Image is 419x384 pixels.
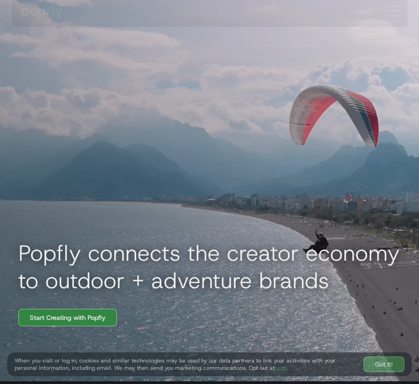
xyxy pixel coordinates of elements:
[18,309,117,326] a: Start Creating with Popfly
[11,239,408,294] h1: Popfly connects the creator economy to outdoor + adventure brands
[355,6,371,16] div: Login
[15,357,356,372] div: When you visit or log in, cookies and similar technologies may be used by our data partners to li...
[275,364,286,372] a: here
[364,357,404,372] a: Got It!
